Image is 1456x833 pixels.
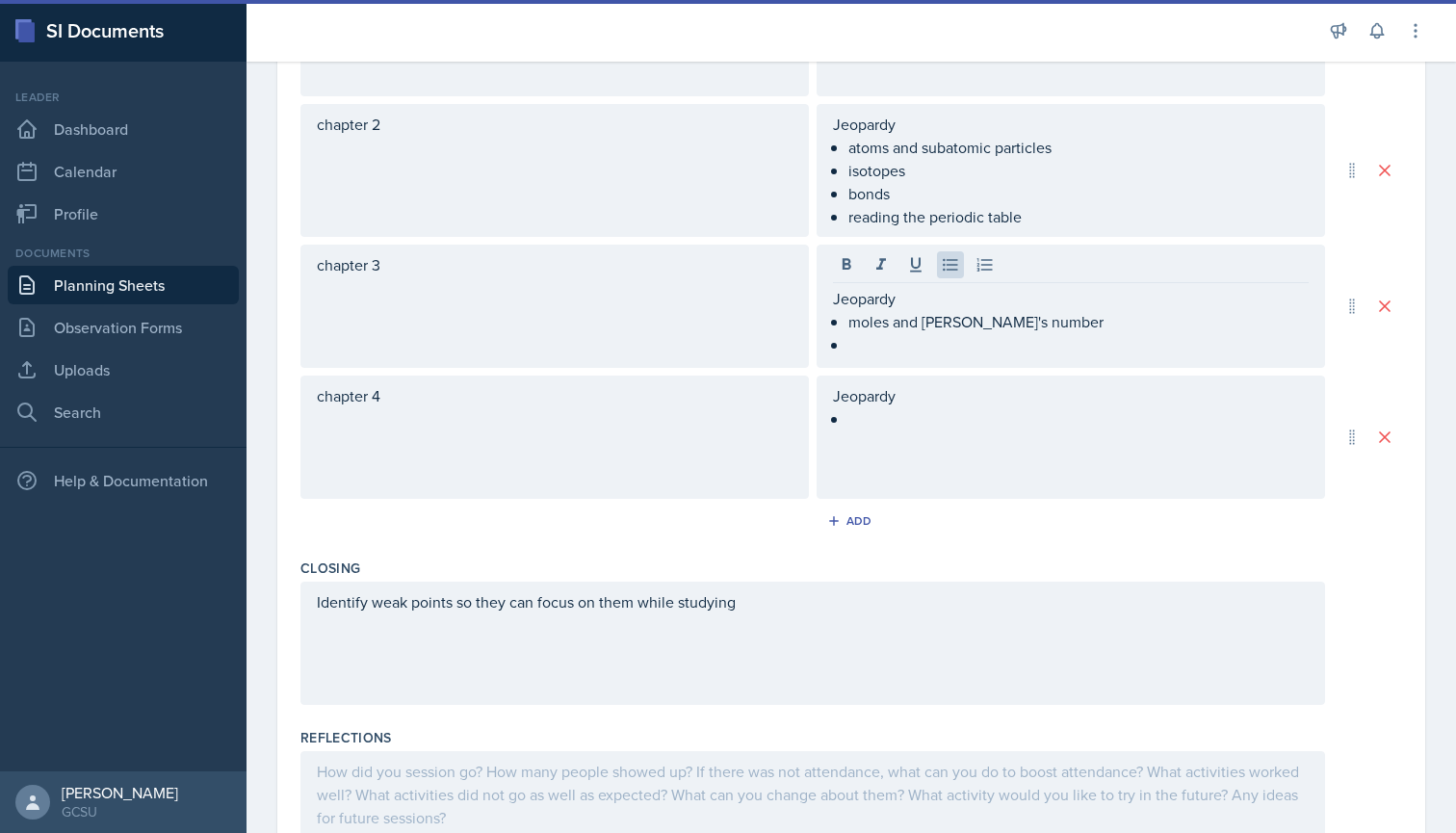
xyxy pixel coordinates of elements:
a: Dashboard [8,110,239,148]
label: Reflections [300,728,392,747]
p: Jeopardy [833,384,1309,407]
label: Closing [300,559,360,578]
div: [PERSON_NAME] [62,783,178,802]
p: Jeopardy [833,113,1309,136]
p: Jeopardy [833,287,1309,310]
p: atoms and subatomic particles [848,136,1309,159]
p: bonds [848,182,1309,205]
div: Add [831,513,872,529]
div: Leader [8,89,239,106]
p: chapter 2 [317,113,793,136]
p: chapter 3 [317,253,793,276]
a: Calendar [8,152,239,191]
a: Planning Sheets [8,266,239,304]
p: Identify weak points so they can focus on them while studying [317,590,1309,613]
a: Uploads [8,351,239,389]
button: Add [820,507,883,535]
p: chapter 4 [317,384,793,407]
div: Help & Documentation [8,461,239,500]
p: isotopes [848,159,1309,182]
p: moles and [PERSON_NAME]'s number [848,310,1309,333]
div: Documents [8,245,239,262]
a: Observation Forms [8,308,239,347]
a: Profile [8,195,239,233]
p: reading the periodic table [848,205,1309,228]
div: GCSU [62,802,178,821]
a: Search [8,393,239,431]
